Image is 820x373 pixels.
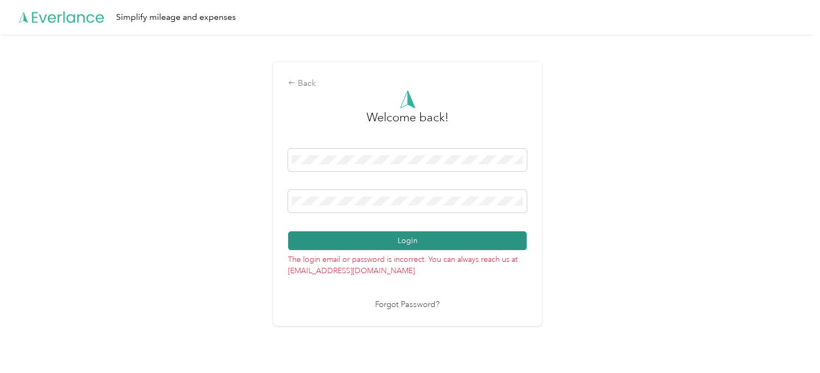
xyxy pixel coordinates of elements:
[288,250,527,276] p: The login email or password is incorrect. You can always reach us at [EMAIL_ADDRESS][DOMAIN_NAME]
[288,77,527,90] div: Back
[760,313,820,373] iframe: Everlance-gr Chat Button Frame
[366,108,449,137] h3: greeting
[375,299,440,311] a: Forgot Password?
[116,11,236,24] div: Simplify mileage and expenses
[288,231,527,250] button: Login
